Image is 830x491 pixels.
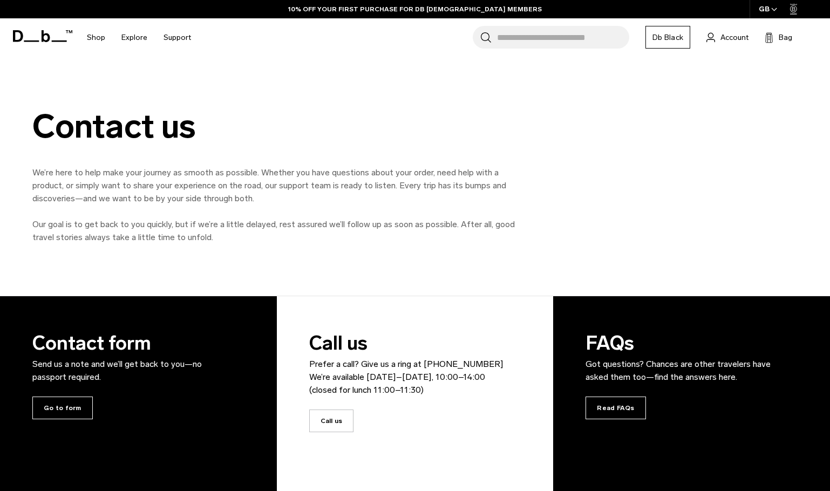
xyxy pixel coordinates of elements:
[586,329,780,384] h3: FAQs
[164,18,191,57] a: Support
[645,26,690,49] a: Db Black
[586,397,645,419] span: Read FAQs
[309,358,504,397] p: Prefer a call? Give us a ring at [PHONE_NUMBER] We’re available [DATE]–[DATE], 10:00–14:00 (close...
[586,358,780,384] p: Got questions? Chances are other travelers have asked them too—find the answers here.
[32,218,518,244] p: Our goal is to get back to you quickly, but if we’re a little delayed, rest assured we’ll follow ...
[765,31,792,44] button: Bag
[288,4,542,14] a: 10% OFF YOUR FIRST PURCHASE FOR DB [DEMOGRAPHIC_DATA] MEMBERS
[32,108,518,145] div: Contact us
[309,410,354,432] span: Call us
[309,329,504,397] h3: Call us
[720,32,749,43] span: Account
[32,358,227,384] p: Send us a note and we’ll get back to you—no passport required.
[87,18,105,57] a: Shop
[32,397,93,419] span: Go to form
[32,329,227,384] h3: Contact form
[79,18,199,57] nav: Main Navigation
[32,166,518,205] p: We’re here to help make your journey as smooth as possible. Whether you have questions about your...
[706,31,749,44] a: Account
[121,18,147,57] a: Explore
[779,32,792,43] span: Bag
